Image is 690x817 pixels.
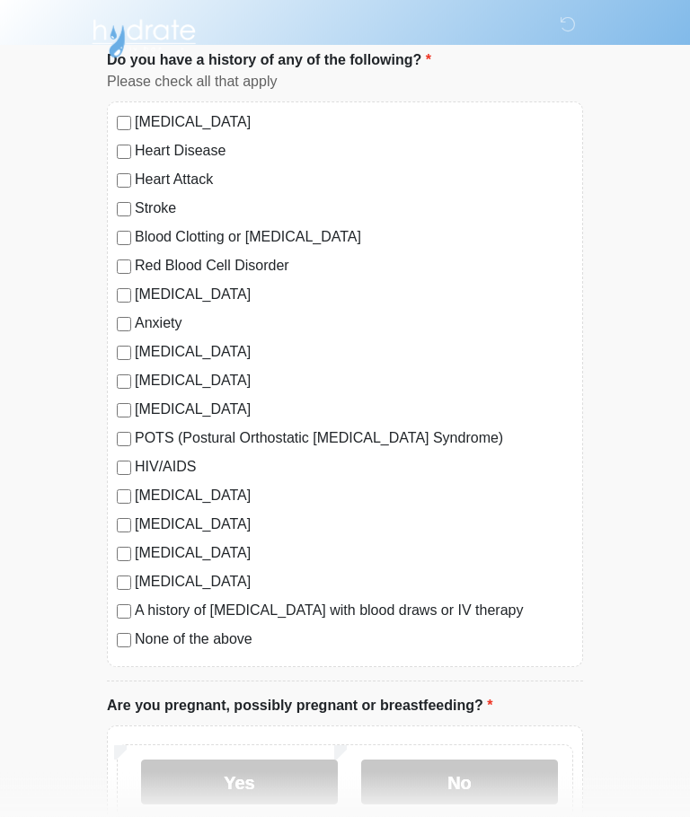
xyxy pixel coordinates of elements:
input: Heart Disease [117,145,131,160]
label: HIV/AIDS [135,457,573,479]
label: [MEDICAL_DATA] [135,285,573,306]
label: Anxiety [135,313,573,335]
label: [MEDICAL_DATA] [135,400,573,421]
input: Heart Attack [117,174,131,189]
input: Blood Clotting or [MEDICAL_DATA] [117,232,131,246]
input: [MEDICAL_DATA] [117,375,131,390]
input: None of the above [117,634,131,648]
input: [MEDICAL_DATA] [117,519,131,533]
label: Heart Disease [135,141,573,163]
input: Anxiety [117,318,131,332]
input: HIV/AIDS [117,461,131,476]
label: Red Blood Cell Disorder [135,256,573,277]
input: A history of [MEDICAL_DATA] with blood draws or IV therapy [117,605,131,619]
label: Yes [141,760,338,805]
label: [MEDICAL_DATA] [135,514,573,536]
input: [MEDICAL_DATA] [117,289,131,303]
label: POTS (Postural Orthostatic [MEDICAL_DATA] Syndrome) [135,428,573,450]
label: [MEDICAL_DATA] [135,371,573,392]
div: Please check all that apply [107,72,583,93]
img: Hydrate IV Bar - Arcadia Logo [89,13,199,59]
label: No [361,760,558,805]
label: [MEDICAL_DATA] [135,112,573,134]
label: None of the above [135,629,573,651]
label: A history of [MEDICAL_DATA] with blood draws or IV therapy [135,601,573,622]
label: Blood Clotting or [MEDICAL_DATA] [135,227,573,249]
label: [MEDICAL_DATA] [135,486,573,507]
input: [MEDICAL_DATA] [117,117,131,131]
input: [MEDICAL_DATA] [117,404,131,418]
label: Stroke [135,198,573,220]
label: [MEDICAL_DATA] [135,342,573,364]
input: [MEDICAL_DATA] [117,576,131,591]
label: Are you pregnant, possibly pregnant or breastfeeding? [107,696,492,717]
label: Heart Attack [135,170,573,191]
input: [MEDICAL_DATA] [117,347,131,361]
input: [MEDICAL_DATA] [117,490,131,505]
label: [MEDICAL_DATA] [135,572,573,593]
input: POTS (Postural Orthostatic [MEDICAL_DATA] Syndrome) [117,433,131,447]
label: [MEDICAL_DATA] [135,543,573,565]
input: Stroke [117,203,131,217]
input: [MEDICAL_DATA] [117,548,131,562]
input: Red Blood Cell Disorder [117,260,131,275]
